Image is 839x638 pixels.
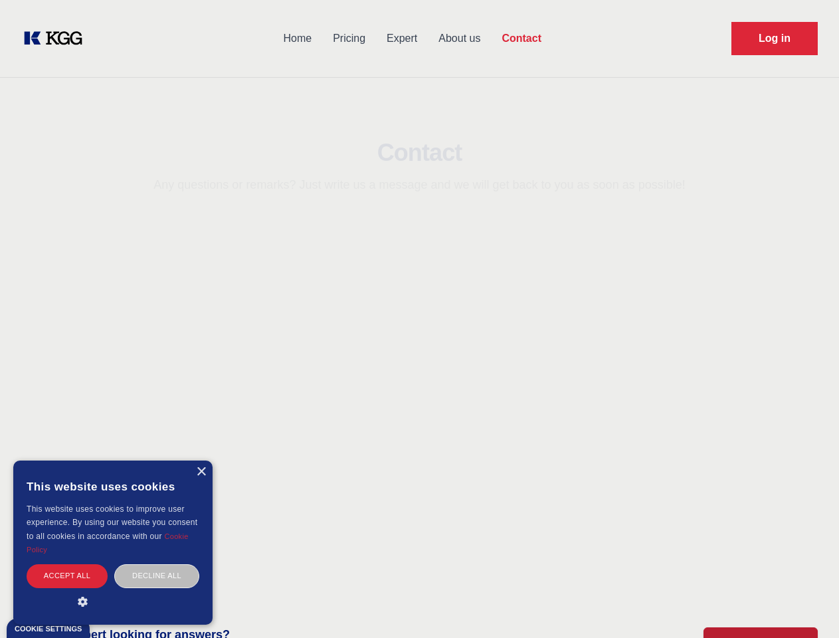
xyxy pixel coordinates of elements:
[391,538,710,554] p: By selecting this, you agree to the and .
[353,295,749,308] label: Email*
[562,387,749,400] label: Organization*
[491,21,552,56] a: Contact
[196,467,206,477] div: Close
[391,356,450,370] div: I am an expert
[15,625,82,633] div: Cookie settings
[353,574,749,607] button: Let's talk
[562,235,749,249] label: Last Name*
[553,540,619,552] a: Privacy Policy
[731,22,818,55] a: Request Demo
[53,315,314,331] p: We would love to hear from you.
[353,387,541,400] label: Phone Number*
[53,352,314,368] p: [PERSON_NAME][STREET_ADDRESS],
[27,471,199,502] div: This website uses cookies
[376,21,428,56] a: Expert
[27,504,197,541] span: This website uses cookies to improve user experience. By using our website you consent to all coo...
[322,21,376,56] a: Pricing
[53,448,185,464] a: @knowledgegategroup
[21,28,93,49] a: KOL Knowledge Platform: Talk to Key External Experts (KEE)
[16,140,823,166] h2: Contact
[16,177,823,193] p: Any questions or remarks? Just write us a message and we will get back to you as soon as possible!
[77,400,173,416] a: [PHONE_NUMBER]
[53,283,314,307] h2: Contact Information
[428,21,491,56] a: About us
[114,564,199,587] div: Decline all
[53,368,314,384] p: [GEOGRAPHIC_DATA], [GEOGRAPHIC_DATA]
[77,424,257,440] a: [EMAIL_ADDRESS][DOMAIN_NAME]
[353,447,749,460] label: Message
[642,540,707,552] a: Cookie Policy
[27,564,108,587] div: Accept all
[353,235,541,249] label: First Name*
[272,21,322,56] a: Home
[27,532,189,554] a: Cookie Policy
[773,574,839,638] iframe: Chat Widget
